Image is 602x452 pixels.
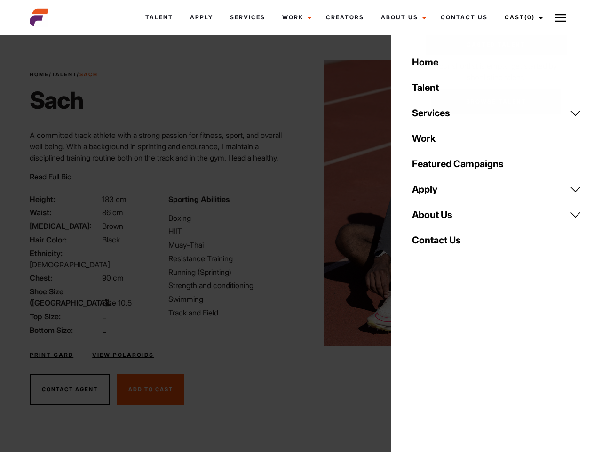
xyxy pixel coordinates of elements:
span: Chest: [30,272,100,283]
p: Your shortlist is empty, get started by shortlisting talent. [426,55,567,83]
span: 183 cm [102,194,127,204]
a: Services [406,100,587,126]
span: [MEDICAL_DATA]: [30,220,100,232]
li: Boxing [168,212,295,224]
li: Track and Field [168,307,295,318]
a: Casted Talent [426,35,567,55]
a: Services [222,5,274,30]
span: Black [102,235,120,244]
span: 86 cm [102,208,123,217]
span: (0) [524,14,535,21]
h1: Sach [30,86,98,114]
span: L [102,325,106,335]
a: Browse Talent [431,89,561,114]
a: Cast(0) [496,5,549,30]
span: [DEMOGRAPHIC_DATA] [30,260,110,269]
a: Print Card [30,351,73,359]
strong: Sporting Abilities [168,194,230,204]
span: Read Full Bio [30,172,71,181]
span: Add To Cast [128,386,173,393]
img: Burger icon [555,12,566,24]
li: Resistance Training [168,253,295,264]
a: Talent [52,71,77,78]
span: Bottom Size: [30,324,100,336]
a: Apply [182,5,222,30]
span: Shoe Size ([GEOGRAPHIC_DATA]): [30,286,100,308]
button: Contact Agent [30,374,110,405]
img: cropped-aefm-brand-fav-22-square.png [30,8,48,27]
li: Swimming [168,293,295,305]
a: View Polaroids [92,351,154,359]
span: Ethnicity: [30,248,100,259]
a: Work [406,126,587,151]
span: Brown [102,221,123,231]
p: A committed track athlete with a strong passion for fitness, sport, and overall well being. With ... [30,129,295,186]
span: Waist: [30,207,100,218]
a: Contact Us [406,227,587,253]
a: Apply [406,177,587,202]
span: Hair Color: [30,234,100,245]
a: Home [406,49,587,75]
span: Height: [30,194,100,205]
span: Size 10.5 [102,298,132,307]
span: Top Size: [30,311,100,322]
a: Talent [137,5,182,30]
a: Creators [317,5,372,30]
span: L [102,312,106,321]
li: HIIT [168,226,295,237]
a: About Us [406,202,587,227]
span: / / [30,71,98,79]
button: Read Full Bio [30,171,71,182]
li: Running (Sprinting) [168,266,295,278]
strong: Sach [79,71,98,78]
a: Home [30,71,49,78]
li: Muay-Thai [168,239,295,250]
a: About Us [372,5,432,30]
a: Featured Campaigns [406,151,587,177]
a: Work [274,5,317,30]
button: Add To Cast [117,374,184,405]
a: Talent [406,75,587,100]
li: Strength and conditioning [168,280,295,291]
a: Contact Us [432,5,496,30]
span: 90 cm [102,273,124,282]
